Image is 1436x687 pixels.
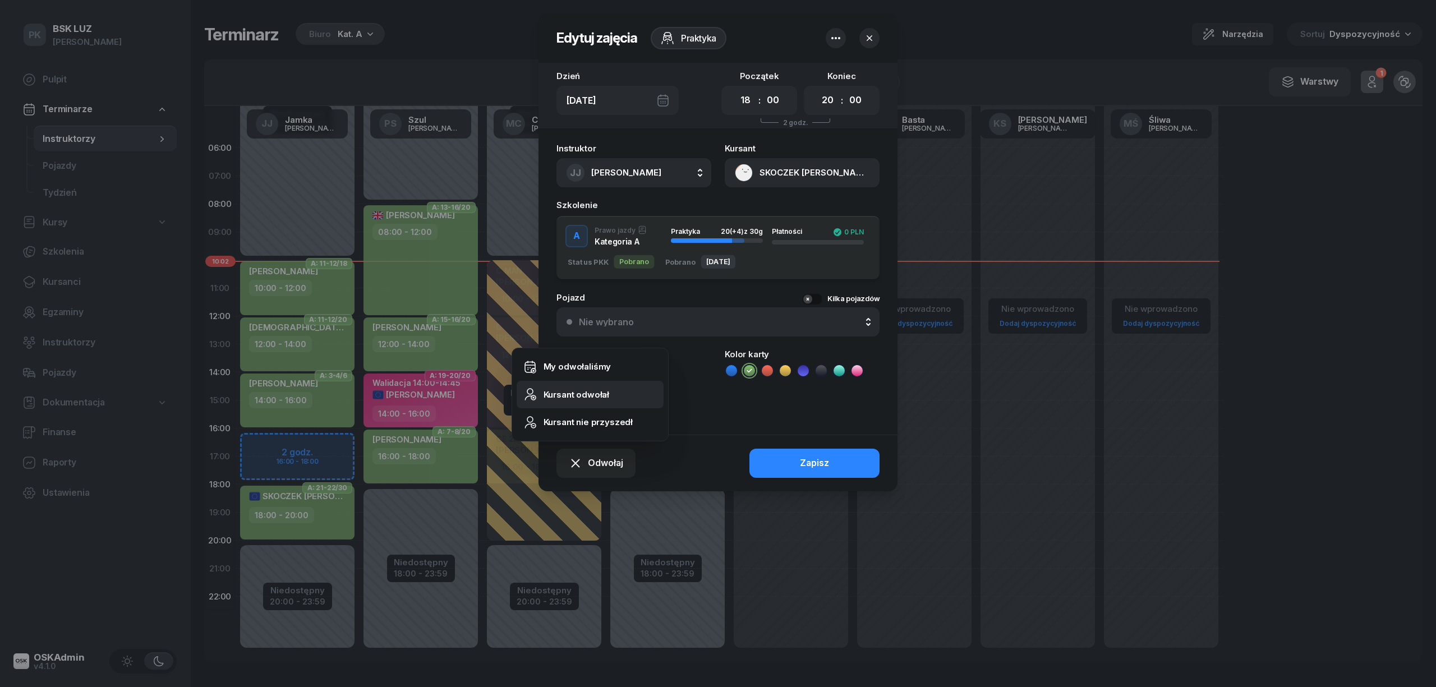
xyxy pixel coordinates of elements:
div: : [841,94,843,107]
span: Odwołaj [588,456,623,471]
span: [PERSON_NAME] [591,167,661,178]
h2: Edytuj zajęcia [556,29,637,47]
div: Kilka pojazdów [827,293,880,305]
div: Kursant nie przyszedł [544,415,633,430]
button: JJ[PERSON_NAME] [556,158,711,187]
div: Kursant odwołał [544,388,610,402]
div: : [758,94,761,107]
div: Zapisz [800,456,829,471]
button: Nie wybrano [556,307,880,336]
button: SKOCZEK [PERSON_NAME] [725,158,880,187]
span: JJ [570,168,581,178]
button: Odwołaj [556,449,636,478]
button: Zapisz [749,449,880,478]
button: Kilka pojazdów [802,293,880,305]
div: My odwołaliśmy [544,359,611,374]
div: Nie wybrano [579,317,634,326]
